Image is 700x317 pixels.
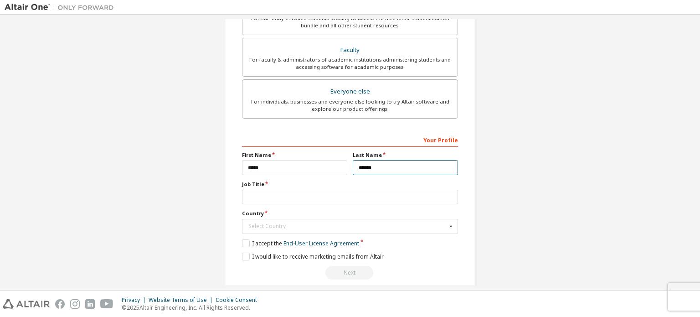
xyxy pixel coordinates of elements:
[248,15,452,29] div: For currently enrolled students looking to access the free Altair Student Edition bundle and all ...
[242,266,458,280] div: Read and acccept EULA to continue
[248,98,452,113] div: For individuals, businesses and everyone else looking to try Altair software and explore our prod...
[248,44,452,57] div: Faculty
[85,299,95,309] img: linkedin.svg
[122,296,149,304] div: Privacy
[248,56,452,71] div: For faculty & administrators of academic institutions administering students and accessing softwa...
[5,3,118,12] img: Altair One
[100,299,113,309] img: youtube.svg
[242,181,458,188] label: Job Title
[242,239,359,247] label: I accept the
[242,253,384,260] label: I would like to receive marketing emails from Altair
[283,239,359,247] a: End-User License Agreement
[70,299,80,309] img: instagram.svg
[242,210,458,217] label: Country
[353,151,458,159] label: Last Name
[149,296,216,304] div: Website Terms of Use
[242,132,458,147] div: Your Profile
[242,151,347,159] label: First Name
[122,304,262,312] p: © 2025 Altair Engineering, Inc. All Rights Reserved.
[55,299,65,309] img: facebook.svg
[248,85,452,98] div: Everyone else
[248,223,447,229] div: Select Country
[216,296,262,304] div: Cookie Consent
[3,299,50,309] img: altair_logo.svg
